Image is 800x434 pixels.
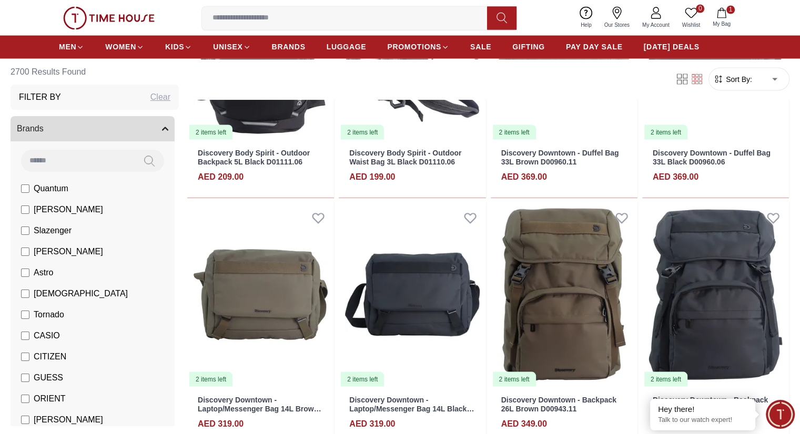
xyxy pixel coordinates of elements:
span: MEN [59,42,76,52]
a: Discovery Body Spirit - Outdoor Waist Bag 3L Black D01110.06 [349,148,461,166]
span: [DATE] DEALS [644,42,700,52]
input: GUESS [21,373,29,381]
a: Discovery Body Spirit - Outdoor Backpack 5L Black D01111.06 [198,148,310,166]
h4: AED 199.00 [349,170,395,183]
button: 1My Bag [706,5,737,30]
div: 2 items left [644,125,687,139]
span: Tornado [34,308,64,321]
img: ... [63,6,155,29]
h4: AED 319.00 [349,417,395,430]
h4: AED 369.00 [653,170,698,183]
span: Quantum [34,182,68,194]
button: Sort By: [713,74,752,84]
a: GIFTING [512,37,545,56]
span: Sort By: [724,74,752,84]
h4: AED 319.00 [198,417,244,430]
h4: AED 349.00 [501,417,547,430]
a: Discovery Downtown - Duffel Bag 33L Brown D00960.11 [501,148,619,166]
span: WOMEN [105,42,136,52]
a: PAY DAY SALE [566,37,623,56]
a: Our Stores [598,4,636,31]
a: Discovery Downtown - Backpack 26L Black D00943.062 items left [642,202,789,387]
span: BRANDS [272,42,306,52]
a: Discovery Downtown - Laptop/Messenger Bag 14L Brown D00950.11 [198,395,321,421]
span: My Bag [708,20,735,28]
span: [PERSON_NAME] [34,203,103,215]
input: [PERSON_NAME] [21,205,29,213]
a: Discovery Downtown - Laptop/Messenger Bag 14L Black D00950.06 [349,395,474,421]
div: 2 items left [189,371,232,386]
span: 0 [696,4,704,13]
a: PROMOTIONS [387,37,449,56]
a: SALE [470,37,491,56]
a: Discovery Downtown - Laptop/Messenger Bag 14L Black D00950.062 items left [339,202,485,387]
span: SALE [470,42,491,52]
a: 0Wishlist [676,4,706,31]
span: Slazenger [34,224,72,236]
input: Tornado [21,310,29,318]
div: 2 items left [341,125,384,139]
span: Brands [17,122,44,135]
span: CASIO [34,329,60,342]
h4: AED 369.00 [501,170,547,183]
span: Wishlist [678,21,704,29]
span: [DEMOGRAPHIC_DATA] [34,287,128,299]
div: Clear [150,90,170,103]
a: Discovery Downtown - Duffel Bag 33L Black D00960.06 [653,148,771,166]
span: UNISEX [213,42,242,52]
span: 1 [726,5,735,14]
span: GUESS [34,371,63,384]
a: [DATE] DEALS [644,37,700,56]
a: Discovery Downtown - Backpack 26L Brown D00943.112 items left [491,202,637,387]
div: Hey there! [658,404,747,415]
a: MEN [59,37,84,56]
div: 2 items left [341,371,384,386]
a: Discovery Downtown - Backpack 26L Black D00943.06 [653,395,768,412]
div: 2 items left [493,371,536,386]
a: BRANDS [272,37,306,56]
span: LUGGAGE [327,42,367,52]
span: [PERSON_NAME] [34,413,103,426]
a: LUGGAGE [327,37,367,56]
input: CITIZEN [21,352,29,360]
span: [PERSON_NAME] [34,245,103,257]
div: 2 items left [493,125,536,139]
input: Quantum [21,184,29,192]
a: Discovery Downtown - Backpack 26L Brown D00943.11 [501,395,616,412]
input: CASIO [21,331,29,339]
div: 2 items left [189,125,232,139]
span: PROMOTIONS [387,42,441,52]
input: Slazenger [21,226,29,234]
a: UNISEX [213,37,250,56]
p: Talk to our watch expert! [658,416,747,425]
span: PAY DAY SALE [566,42,623,52]
img: Discovery Downtown - Laptop/Messenger Bag 14L Brown D00950.11 [187,202,334,387]
img: Discovery Downtown - Laptop/Messenger Bag 14L Black D00950.06 [339,202,485,387]
h3: Filter By [19,90,61,103]
h4: AED 209.00 [198,170,244,183]
span: Astro [34,266,53,278]
img: Discovery Downtown - Backpack 26L Brown D00943.11 [491,202,637,387]
span: KIDS [165,42,184,52]
img: Discovery Downtown - Backpack 26L Black D00943.06 [642,202,789,387]
div: 2 items left [644,371,687,386]
a: WOMEN [105,37,144,56]
input: [PERSON_NAME] [21,247,29,255]
a: KIDS [165,37,192,56]
span: My Account [638,21,674,29]
span: Help [576,21,596,29]
span: ORIENT [34,392,65,405]
span: GIFTING [512,42,545,52]
h6: 2700 Results Found [11,59,179,84]
div: Chat Widget [766,400,795,429]
input: [DEMOGRAPHIC_DATA] [21,289,29,297]
a: Help [574,4,598,31]
button: Brands [11,116,175,141]
input: Astro [21,268,29,276]
span: CITIZEN [34,350,66,363]
span: Our Stores [600,21,634,29]
input: ORIENT [21,394,29,402]
a: Discovery Downtown - Laptop/Messenger Bag 14L Brown D00950.112 items left [187,202,334,387]
input: [PERSON_NAME] [21,415,29,423]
